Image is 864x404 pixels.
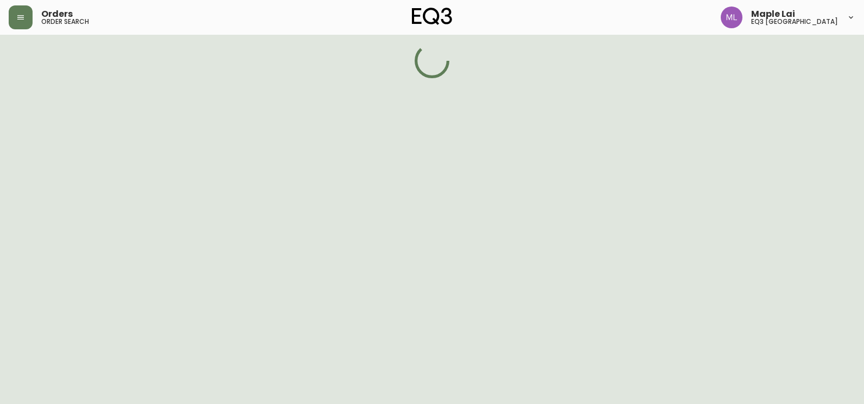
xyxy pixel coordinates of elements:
img: logo [412,8,452,25]
h5: order search [41,18,89,25]
span: Orders [41,10,73,18]
span: Maple Lai [751,10,795,18]
img: 61e28cffcf8cc9f4e300d877dd684943 [721,7,742,28]
h5: eq3 [GEOGRAPHIC_DATA] [751,18,838,25]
